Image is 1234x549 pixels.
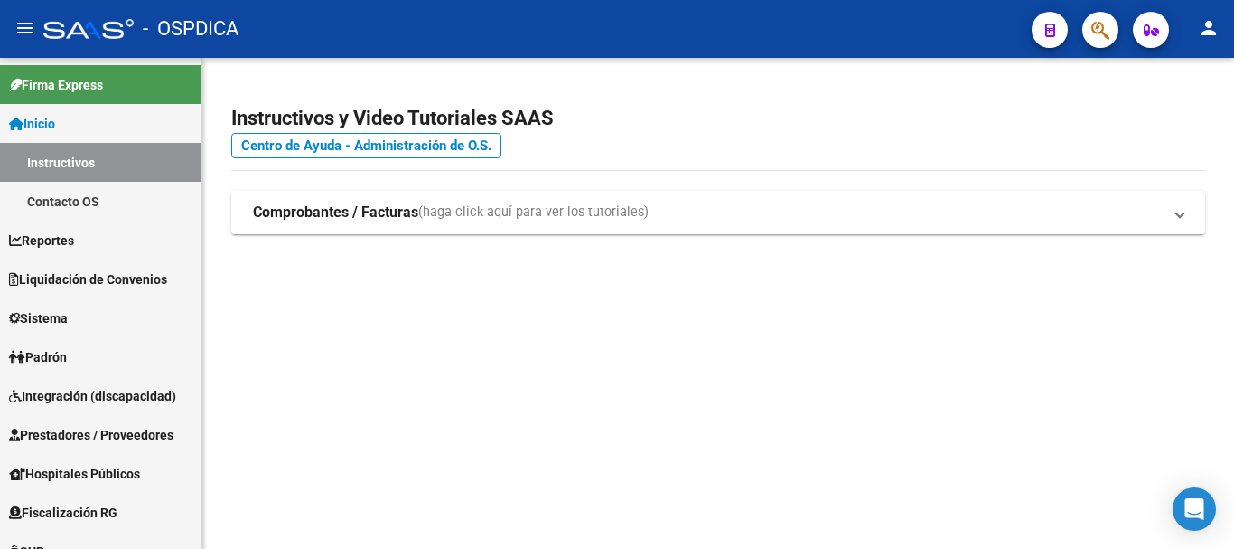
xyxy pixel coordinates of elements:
mat-expansion-panel-header: Comprobantes / Facturas(haga click aquí para ver los tutoriales) [231,191,1205,234]
span: Padrón [9,347,67,367]
span: Liquidación de Convenios [9,270,167,289]
span: Prestadores / Proveedores [9,425,173,445]
span: (haga click aquí para ver los tutoriales) [418,203,649,222]
mat-icon: person [1198,17,1220,39]
span: - OSPDICA [143,9,238,49]
span: Firma Express [9,75,103,95]
span: Hospitales Públicos [9,464,140,484]
span: Sistema [9,308,68,328]
span: Reportes [9,231,74,251]
span: Inicio [9,114,55,134]
h2: Instructivos y Video Tutoriales SAAS [231,101,1205,136]
mat-icon: menu [14,17,36,39]
span: Integración (discapacidad) [9,386,176,406]
strong: Comprobantes / Facturas [253,203,418,222]
a: Centro de Ayuda - Administración de O.S. [231,133,501,158]
span: Fiscalización RG [9,503,117,523]
div: Open Intercom Messenger [1173,487,1216,531]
